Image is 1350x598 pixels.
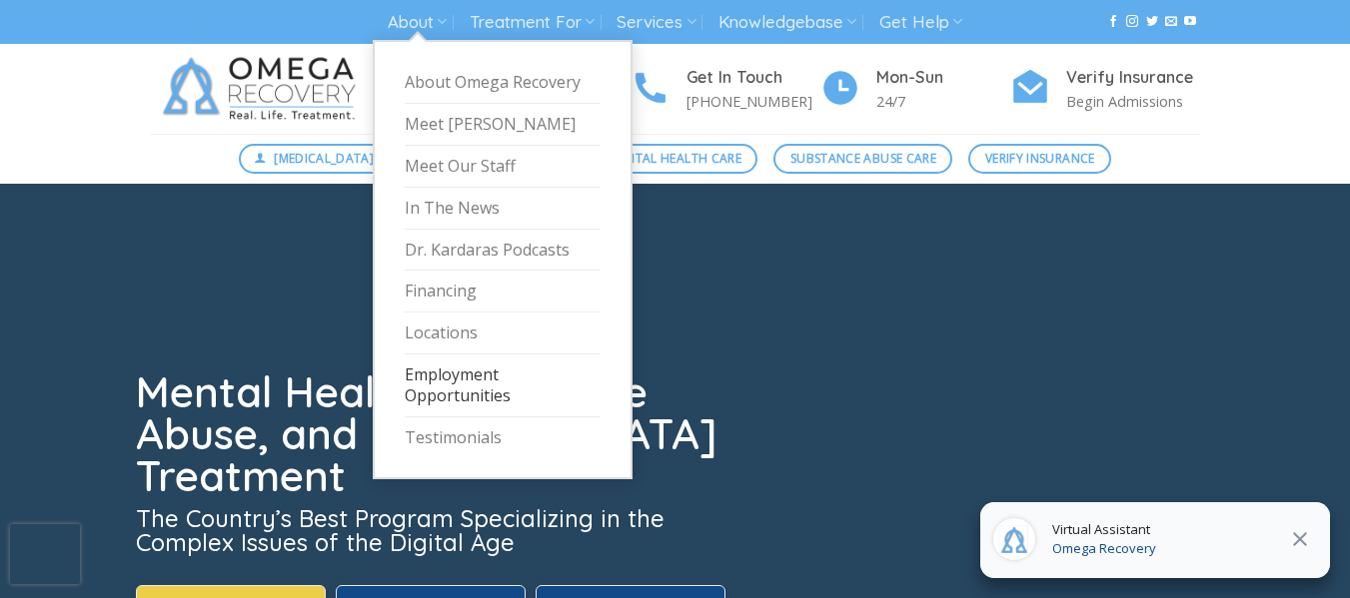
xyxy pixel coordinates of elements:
[405,104,601,146] a: Meet [PERSON_NAME]
[1066,65,1200,91] h4: Verify Insurance
[1165,15,1177,29] a: Send us an email
[1010,65,1200,114] a: Verify Insurance Begin Admissions
[1184,15,1196,29] a: Follow on YouTube
[239,144,391,174] a: [MEDICAL_DATA]
[985,149,1095,168] span: Verify Insurance
[790,149,936,168] span: Substance Abuse Care
[1146,15,1158,29] a: Follow on Twitter
[136,506,729,554] h3: The Country’s Best Program Specializing in the Complex Issues of the Digital Age
[274,149,374,168] span: [MEDICAL_DATA]
[1066,90,1200,113] p: Begin Admissions
[876,65,1010,91] h4: Mon-Sun
[686,65,820,91] h4: Get In Touch
[388,4,447,41] a: About
[10,524,80,584] iframe: reCAPTCHA
[405,271,601,312] a: Financing
[470,4,595,41] a: Treatment For
[405,188,601,230] a: In The News
[876,90,1010,113] p: 24/7
[617,4,695,41] a: Services
[1126,15,1138,29] a: Follow on Instagram
[968,144,1111,174] a: Verify Insurance
[593,144,757,174] a: Mental Health Care
[631,65,820,114] a: Get In Touch [PHONE_NUMBER]
[405,230,601,272] a: Dr. Kardaras Podcasts
[718,4,856,41] a: Knowledgebase
[136,371,729,497] h1: Mental Health, Substance Abuse, and [MEDICAL_DATA] Treatment
[405,354,601,417] a: Employment Opportunities
[879,4,962,41] a: Get Help
[686,90,820,113] p: [PHONE_NUMBER]
[610,149,741,168] span: Mental Health Care
[405,417,601,458] a: Testimonials
[151,44,376,134] img: Omega Recovery
[773,144,952,174] a: Substance Abuse Care
[405,146,601,188] a: Meet Our Staff
[405,312,601,354] a: Locations
[1107,15,1119,29] a: Follow on Facebook
[405,62,601,104] a: About Omega Recovery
